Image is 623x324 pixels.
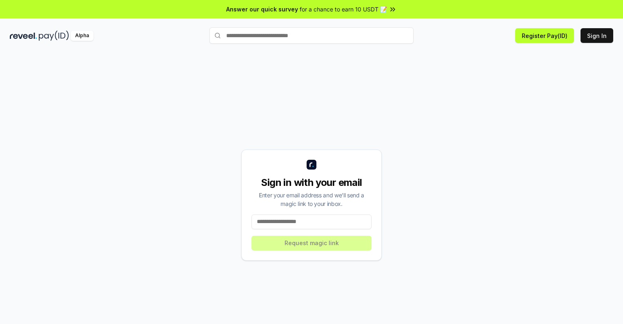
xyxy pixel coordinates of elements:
img: reveel_dark [10,31,37,41]
div: Alpha [71,31,93,41]
button: Sign In [581,28,613,43]
img: pay_id [39,31,69,41]
button: Register Pay(ID) [515,28,574,43]
img: logo_small [307,160,316,170]
div: Enter your email address and we’ll send a magic link to your inbox. [251,191,372,208]
span: for a chance to earn 10 USDT 📝 [300,5,387,13]
span: Answer our quick survey [226,5,298,13]
div: Sign in with your email [251,176,372,189]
